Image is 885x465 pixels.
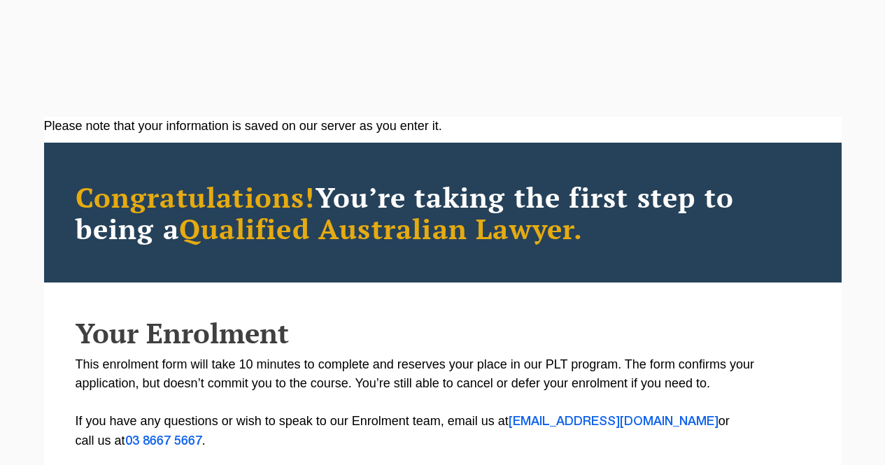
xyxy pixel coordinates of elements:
div: Please note that your information is saved on our server as you enter it. [44,117,842,136]
span: Qualified Australian Lawyer. [179,210,583,247]
a: 03 8667 5667 [125,436,202,447]
h2: Your Enrolment [76,317,810,348]
h2: You’re taking the first step to being a [76,181,810,244]
p: This enrolment form will take 10 minutes to complete and reserves your place in our PLT program. ... [76,355,810,451]
a: [EMAIL_ADDRESS][DOMAIN_NAME] [509,416,718,427]
span: Congratulations! [76,178,316,215]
